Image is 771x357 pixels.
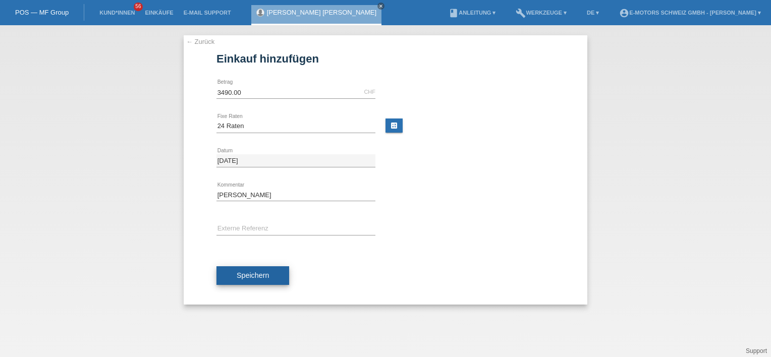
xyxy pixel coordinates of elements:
[179,10,236,16] a: E-Mail Support
[449,8,459,18] i: book
[582,10,604,16] a: DE ▾
[386,118,403,133] a: calculate
[186,38,214,45] a: ← Zurück
[516,8,526,18] i: build
[511,10,572,16] a: buildWerkzeuge ▾
[377,3,384,10] a: close
[390,122,398,130] i: calculate
[614,10,766,16] a: account_circleE-Motors Schweiz GmbH - [PERSON_NAME] ▾
[237,271,269,279] span: Speichern
[94,10,140,16] a: Kund*innen
[746,347,767,354] a: Support
[378,4,383,9] i: close
[134,3,143,11] span: 56
[364,89,375,95] div: CHF
[140,10,178,16] a: Einkäufe
[216,266,289,285] button: Speichern
[619,8,629,18] i: account_circle
[444,10,501,16] a: bookAnleitung ▾
[15,9,69,16] a: POS — MF Group
[267,9,376,16] a: [PERSON_NAME] [PERSON_NAME]
[216,52,555,65] h1: Einkauf hinzufügen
